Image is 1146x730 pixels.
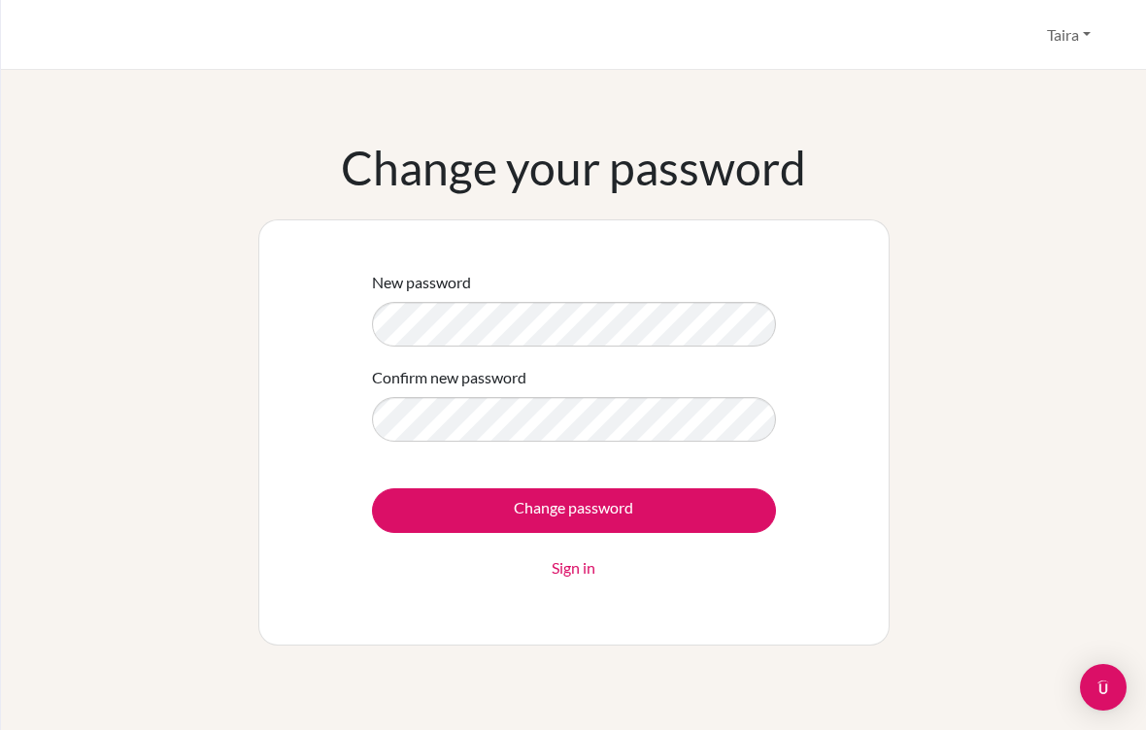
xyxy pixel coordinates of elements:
[1038,17,1099,53] button: Taira
[372,366,526,389] label: Confirm new password
[372,271,471,294] label: New password
[341,140,806,196] h1: Change your password
[552,556,595,580] a: Sign in
[1080,664,1127,711] div: Open Intercom Messenger
[372,488,776,533] input: Change password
